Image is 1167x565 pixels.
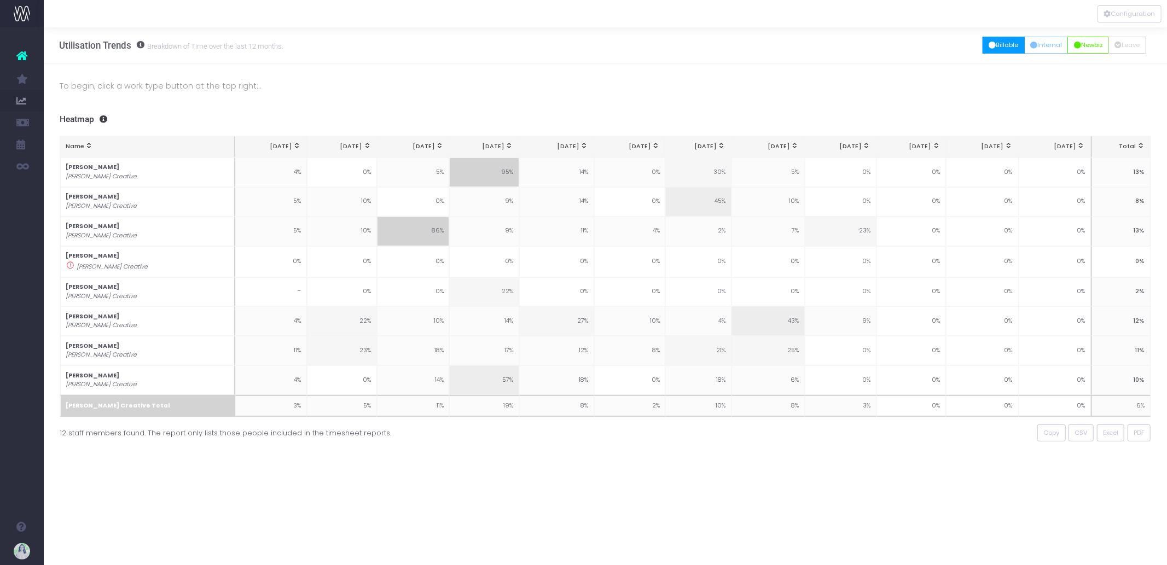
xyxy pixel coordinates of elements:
[235,187,307,217] td: 5%
[1091,277,1151,307] td: 2%
[738,142,799,151] div: [DATE]
[77,263,148,271] i: [PERSON_NAME] Creative
[665,336,731,365] td: 21%
[307,187,378,217] td: 10%
[1069,424,1094,441] button: CSV
[66,321,137,330] i: [PERSON_NAME] Creative
[1019,136,1091,158] th: Dec 25: activate to sort column ascending
[1098,5,1162,22] div: Vertical button group
[14,543,30,560] img: images/default_profile_image.png
[66,292,137,301] i: [PERSON_NAME] Creative
[1019,246,1091,277] td: 0%
[1019,365,1091,395] td: 0%
[805,246,876,277] td: 0%
[519,336,594,365] td: 12%
[241,142,301,151] div: [DATE]
[946,395,1018,417] td: 0%
[594,136,666,158] th: Jun 25: activate to sort column ascending
[1128,424,1151,441] button: PDF
[519,217,594,246] td: 11%
[519,365,594,395] td: 18%
[594,365,666,395] td: 0%
[66,231,137,240] i: [PERSON_NAME] Creative
[235,306,307,336] td: 4%
[731,187,805,217] td: 10%
[946,158,1018,187] td: 0%
[519,306,594,336] td: 27%
[665,158,731,187] td: 30%
[60,79,1152,92] p: To begin, click a work type button at the top right...
[1024,142,1085,151] div: [DATE]
[805,187,876,217] td: 0%
[1097,424,1125,441] button: Excel
[449,277,519,307] td: 22%
[449,365,519,395] td: 57%
[946,246,1018,277] td: 0%
[731,277,805,307] td: 0%
[594,246,666,277] td: 0%
[665,246,731,277] td: 0%
[235,395,307,417] td: 3%
[66,371,119,380] strong: [PERSON_NAME]
[1067,37,1109,54] button: Newbiz
[731,217,805,246] td: 7%
[731,365,805,395] td: 6%
[1019,187,1091,217] td: 0%
[665,395,731,417] td: 10%
[805,158,876,187] td: 0%
[1091,136,1151,158] th: Total: activate to sort column ascending
[731,246,805,277] td: 0%
[1019,277,1091,307] td: 0%
[519,136,594,158] th: May 25: activate to sort column ascending
[731,158,805,187] td: 5%
[455,142,513,151] div: [DATE]
[60,424,597,438] div: 12 staff members found. The report only lists those people included in the timesheet reports.
[377,277,449,307] td: 0%
[876,336,946,365] td: 0%
[307,158,378,187] td: 0%
[1091,187,1151,217] td: 8%
[519,395,594,417] td: 8%
[946,217,1018,246] td: 0%
[307,246,378,277] td: 0%
[1091,158,1151,187] td: 13%
[1097,142,1145,151] div: Total
[66,252,119,260] strong: [PERSON_NAME]
[665,187,731,217] td: 45%
[449,187,519,217] td: 9%
[377,246,449,277] td: 0%
[66,172,137,181] i: [PERSON_NAME] Creative
[594,306,666,336] td: 10%
[1075,428,1088,438] span: CSV
[66,380,137,389] i: [PERSON_NAME] Creative
[66,163,119,171] strong: [PERSON_NAME]
[307,136,378,158] th: Feb 25: activate to sort column ascending
[383,142,444,151] div: [DATE]
[449,395,519,417] td: 19%
[876,187,946,217] td: 0%
[235,365,307,395] td: 4%
[519,246,594,277] td: 0%
[377,395,449,417] td: 11%
[946,187,1018,217] td: 0%
[66,193,119,201] strong: [PERSON_NAME]
[1019,336,1091,365] td: 0%
[449,336,519,365] td: 17%
[594,395,666,417] td: 2%
[983,37,1025,54] button: Billable
[665,365,731,395] td: 18%
[946,336,1018,365] td: 0%
[66,222,119,230] strong: [PERSON_NAME]
[307,365,378,395] td: 0%
[235,336,307,365] td: 11%
[946,306,1018,336] td: 0%
[449,217,519,246] td: 9%
[665,217,731,246] td: 2%
[946,136,1018,158] th: Nov 25: activate to sort column ascending
[876,306,946,336] td: 0%
[307,395,378,417] td: 5%
[665,277,731,307] td: 0%
[665,136,731,158] th: Jul 25: activate to sort column ascending
[805,306,876,336] td: 9%
[377,217,449,246] td: 86%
